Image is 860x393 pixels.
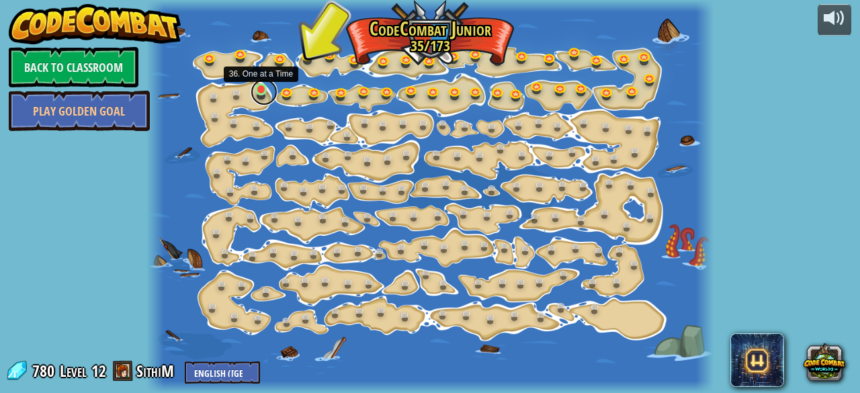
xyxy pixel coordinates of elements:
button: Adjust volume [818,4,851,36]
a: Play Golden Goal [9,91,150,131]
a: SithiM [136,360,178,382]
span: 780 [32,360,58,382]
span: Level [60,360,87,382]
a: Back to Classroom [9,47,138,87]
span: 12 [91,360,106,382]
img: CodeCombat - Learn how to code by playing a game [9,4,181,44]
